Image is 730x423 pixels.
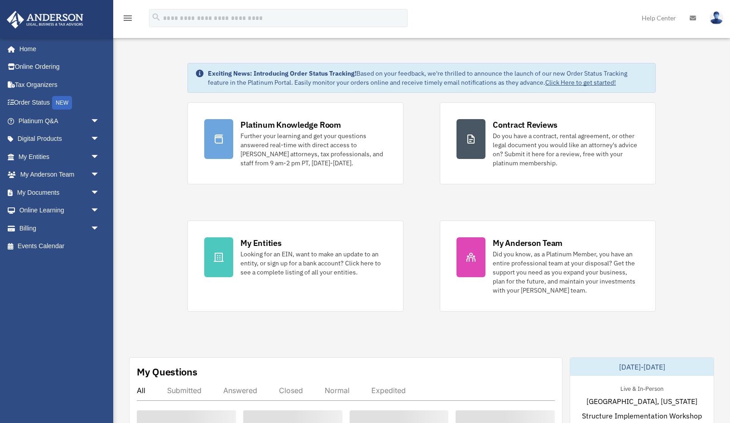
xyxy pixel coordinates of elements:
[167,386,202,395] div: Submitted
[6,237,113,255] a: Events Calendar
[6,40,109,58] a: Home
[6,112,113,130] a: Platinum Q&Aarrow_drop_down
[240,131,387,168] div: Further your learning and get your questions answered real-time with direct access to [PERSON_NAM...
[240,250,387,277] div: Looking for an EIN, want to make an update to an entity, or sign up for a bank account? Click her...
[279,386,303,395] div: Closed
[325,386,350,395] div: Normal
[122,13,133,24] i: menu
[493,119,557,130] div: Contract Reviews
[240,237,281,249] div: My Entities
[582,410,702,421] span: Structure Implementation Workshop
[91,148,109,166] span: arrow_drop_down
[137,365,197,379] div: My Questions
[187,102,403,184] a: Platinum Knowledge Room Further your learning and get your questions answered real-time with dire...
[586,396,697,407] span: [GEOGRAPHIC_DATA], [US_STATE]
[6,94,113,112] a: Order StatusNEW
[6,183,113,202] a: My Documentsarrow_drop_down
[91,130,109,149] span: arrow_drop_down
[223,386,257,395] div: Answered
[371,386,406,395] div: Expedited
[710,11,723,24] img: User Pic
[91,183,109,202] span: arrow_drop_down
[208,69,356,77] strong: Exciting News: Introducing Order Status Tracking!
[208,69,648,87] div: Based on your feedback, we're thrilled to announce the launch of our new Order Status Tracking fe...
[6,219,113,237] a: Billingarrow_drop_down
[151,12,161,22] i: search
[6,202,113,220] a: Online Learningarrow_drop_down
[6,58,113,76] a: Online Ordering
[137,386,145,395] div: All
[493,131,639,168] div: Do you have a contract, rental agreement, or other legal document you would like an attorney's ad...
[493,250,639,295] div: Did you know, as a Platinum Member, you have an entire professional team at your disposal? Get th...
[4,11,86,29] img: Anderson Advisors Platinum Portal
[91,166,109,184] span: arrow_drop_down
[187,221,403,312] a: My Entities Looking for an EIN, want to make an update to an entity, or sign up for a bank accoun...
[122,16,133,24] a: menu
[91,219,109,238] span: arrow_drop_down
[545,78,616,87] a: Click Here to get started!
[91,112,109,130] span: arrow_drop_down
[6,166,113,184] a: My Anderson Teamarrow_drop_down
[613,383,671,393] div: Live & In-Person
[6,148,113,166] a: My Entitiesarrow_drop_down
[6,76,113,94] a: Tax Organizers
[570,358,714,376] div: [DATE]-[DATE]
[6,130,113,148] a: Digital Productsarrow_drop_down
[440,221,656,312] a: My Anderson Team Did you know, as a Platinum Member, you have an entire professional team at your...
[52,96,72,110] div: NEW
[440,102,656,184] a: Contract Reviews Do you have a contract, rental agreement, or other legal document you would like...
[493,237,562,249] div: My Anderson Team
[240,119,341,130] div: Platinum Knowledge Room
[91,202,109,220] span: arrow_drop_down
